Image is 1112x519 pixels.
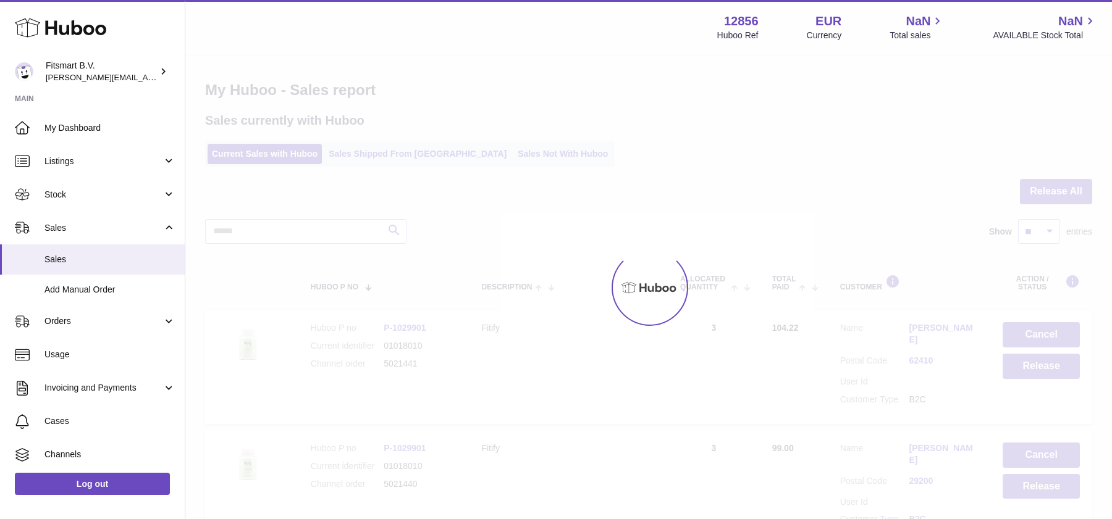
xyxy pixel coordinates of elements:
[44,189,162,201] span: Stock
[906,13,930,30] span: NaN
[15,473,170,495] a: Log out
[44,415,175,427] span: Cases
[993,30,1097,41] span: AVAILABLE Stock Total
[44,349,175,360] span: Usage
[807,30,842,41] div: Currency
[815,13,841,30] strong: EUR
[15,62,33,81] img: jonathan@leaderoo.com
[1058,13,1083,30] span: NaN
[46,60,157,83] div: Fitsmart B.V.
[44,315,162,327] span: Orders
[44,254,175,265] span: Sales
[890,13,945,41] a: NaN Total sales
[717,30,759,41] div: Huboo Ref
[44,382,162,394] span: Invoicing and Payments
[724,13,759,30] strong: 12856
[44,122,175,134] span: My Dashboard
[993,13,1097,41] a: NaN AVAILABLE Stock Total
[44,449,175,460] span: Channels
[890,30,945,41] span: Total sales
[44,156,162,167] span: Listings
[46,72,248,82] span: [PERSON_NAME][EMAIL_ADDRESS][DOMAIN_NAME]
[44,284,175,296] span: Add Manual Order
[44,222,162,234] span: Sales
